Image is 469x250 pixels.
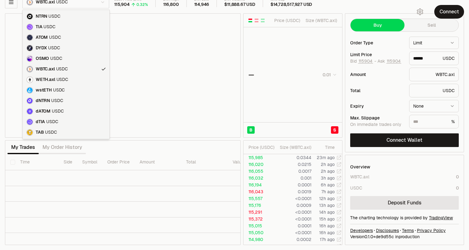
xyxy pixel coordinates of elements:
[56,66,68,72] span: USDC
[27,109,33,114] img: dATOM Logo
[49,35,61,40] span: USDC
[53,87,65,93] span: USDC
[45,130,57,135] span: USDC
[36,56,49,61] span: OSMO
[27,56,33,61] img: OSMO Logo
[27,14,33,19] img: NTRN Logo
[27,24,33,30] img: TIA Logo
[27,77,33,83] img: WETH.axl Logo
[27,45,33,51] img: DYDX Logo
[36,45,47,51] span: DYDX
[36,66,55,72] span: WBTC.axl
[43,24,55,30] span: USDC
[27,119,33,125] img: dTIA Logo
[36,109,51,114] span: dATOM
[52,109,64,114] span: USDC
[50,56,62,61] span: USDC
[27,130,33,135] img: TAB Logo
[36,77,55,83] span: WETH.axl
[36,87,52,93] span: wstETH
[27,98,33,104] img: dNTRN Logo
[36,98,50,104] span: dNTRN
[36,14,47,19] span: NTRN
[27,87,33,93] img: wstETH Logo
[36,130,44,135] span: TAB
[51,98,63,104] span: USDC
[48,45,60,51] span: USDC
[36,24,42,30] span: TIA
[27,35,33,40] img: ATOM Logo
[56,77,68,83] span: USDC
[27,66,33,72] img: WBTC.axl Logo
[48,14,60,19] span: USDC
[36,119,45,125] span: dTIA
[36,35,48,40] span: ATOM
[46,119,58,125] span: USDC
